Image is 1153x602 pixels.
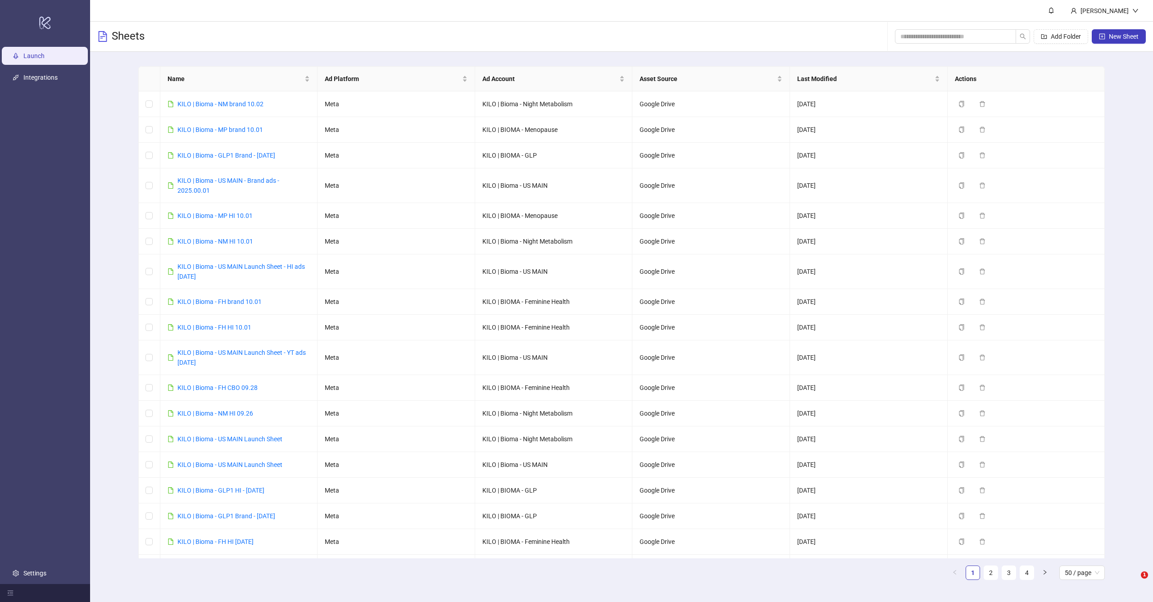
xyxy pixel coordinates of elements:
[958,436,965,442] span: copy
[168,436,174,442] span: file
[632,503,790,529] td: Google Drive
[318,529,475,555] td: Meta
[632,229,790,254] td: Google Drive
[168,268,174,275] span: file
[958,127,965,133] span: copy
[475,143,633,168] td: KILO | BIOMA - GLP
[168,354,174,361] span: file
[948,566,962,580] button: left
[475,289,633,315] td: KILO | BIOMA - Feminine Health
[958,487,965,493] span: copy
[325,74,460,84] span: Ad Platform
[7,590,14,596] span: menu-fold
[97,31,108,42] span: file-text
[318,401,475,426] td: Meta
[475,452,633,478] td: KILO | Bioma - US MAIN
[632,315,790,340] td: Google Drive
[632,478,790,503] td: Google Drive
[475,91,633,117] td: KILO | Bioma - Night Metabolism
[1041,33,1047,40] span: folder-add
[177,324,251,331] a: KILO | Bioma - FH HI 10.01
[979,324,985,330] span: delete
[1059,566,1105,580] div: Page Size
[168,127,174,133] span: file
[632,254,790,289] td: Google Drive
[632,529,790,555] td: Google Drive
[177,263,305,280] a: KILO | Bioma - US MAIN Launch Sheet - HI ads [DATE]
[790,452,948,478] td: [DATE]
[168,182,174,189] span: file
[168,487,174,493] span: file
[958,268,965,275] span: copy
[23,52,45,59] a: Launch
[318,229,475,254] td: Meta
[1038,566,1052,580] button: right
[318,340,475,375] td: Meta
[958,324,965,330] span: copy
[168,238,174,244] span: file
[168,385,174,391] span: file
[1034,29,1088,44] button: Add Folder
[979,436,985,442] span: delete
[632,203,790,229] td: Google Drive
[797,74,933,84] span: Last Modified
[1020,33,1026,40] span: search
[1109,33,1139,40] span: New Sheet
[475,426,633,452] td: KILO | Bioma - Night Metabolism
[177,487,264,494] a: KILO | Bioma - GLP1 HI - [DATE]
[632,426,790,452] td: Google Drive
[318,478,475,503] td: Meta
[979,354,985,361] span: delete
[790,203,948,229] td: [DATE]
[177,298,262,305] a: KILO | Bioma - FH brand 10.01
[318,254,475,289] td: Meta
[790,91,948,117] td: [DATE]
[112,29,145,44] h3: Sheets
[23,570,46,577] a: Settings
[790,117,948,143] td: [DATE]
[790,426,948,452] td: [DATE]
[632,168,790,203] td: Google Drive
[958,513,965,519] span: copy
[984,566,998,579] a: 2
[790,555,948,580] td: [DATE]
[958,152,965,158] span: copy
[979,410,985,416] span: delete
[475,229,633,254] td: KILO | Bioma - Night Metabolism
[952,570,958,575] span: left
[790,375,948,401] td: [DATE]
[790,315,948,340] td: [DATE]
[790,229,948,254] td: [DATE]
[958,213,965,219] span: copy
[958,238,965,244] span: copy
[475,203,633,229] td: KILO | BIOMA - Menopause
[1002,566,1016,579] a: 3
[168,410,174,416] span: file
[790,478,948,503] td: [DATE]
[1099,33,1105,40] span: plus-square
[1092,29,1146,44] button: New Sheet
[475,254,633,289] td: KILO | Bioma - US MAIN
[177,435,282,443] a: KILO | Bioma - US MAIN Launch Sheet
[790,254,948,289] td: [DATE]
[790,168,948,203] td: [DATE]
[790,503,948,529] td: [DATE]
[475,315,633,340] td: KILO | BIOMA - Feminine Health
[177,212,253,219] a: KILO | Bioma - MP HI 10.01
[318,289,475,315] td: Meta
[948,566,962,580] li: Previous Page
[1020,566,1034,580] li: 4
[979,513,985,519] span: delete
[168,213,174,219] span: file
[168,324,174,330] span: file
[318,426,475,452] td: Meta
[475,117,633,143] td: KILO | BIOMA - Menopause
[177,152,275,159] a: KILO | Bioma - GLP1 Brand - [DATE]
[177,126,263,133] a: KILO | Bioma - MP brand 10.01
[482,74,618,84] span: Ad Account
[23,74,58,81] a: Integrations
[966,566,980,580] li: 1
[177,461,282,468] a: KILO | Bioma - US MAIN Launch Sheet
[318,503,475,529] td: Meta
